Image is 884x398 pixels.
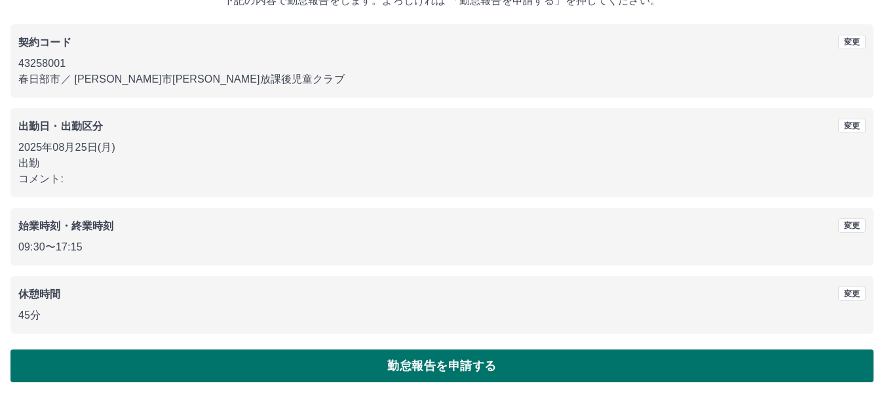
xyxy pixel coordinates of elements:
[838,287,866,301] button: 変更
[838,218,866,233] button: 変更
[18,239,866,255] p: 09:30 〜 17:15
[18,56,866,71] p: 43258001
[18,155,866,171] p: 出勤
[18,171,866,187] p: コメント:
[10,349,874,382] button: 勤怠報告を申請する
[18,37,71,48] b: 契約コード
[838,119,866,133] button: 変更
[18,140,866,155] p: 2025年08月25日(月)
[18,121,103,132] b: 出勤日・出勤区分
[838,35,866,49] button: 変更
[18,289,61,300] b: 休憩時間
[18,220,113,231] b: 始業時刻・終業時刻
[18,71,866,87] p: 春日部市 ／ [PERSON_NAME]市[PERSON_NAME]放課後児童クラブ
[18,308,866,323] p: 45分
